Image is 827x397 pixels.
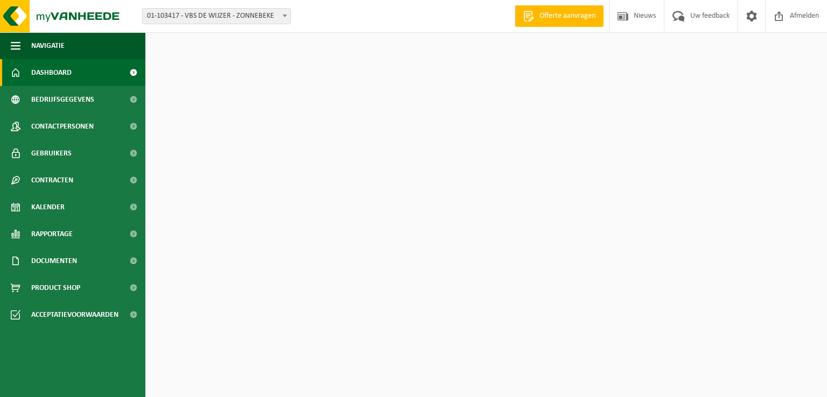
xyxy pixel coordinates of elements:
span: Rapportage [31,221,73,247]
span: Acceptatievoorwaarden [31,301,118,328]
span: Dashboard [31,59,72,86]
span: Contactpersonen [31,113,94,140]
span: 01-103417 - VBS DE WIJZER - ZONNEBEKE [142,8,291,24]
span: Bedrijfsgegevens [31,86,94,113]
span: Documenten [31,247,77,274]
span: 01-103417 - VBS DE WIJZER - ZONNEBEKE [143,9,290,24]
span: Kalender [31,194,65,221]
a: Offerte aanvragen [515,5,604,27]
span: Gebruikers [31,140,72,167]
span: Product Shop [31,274,80,301]
span: Offerte aanvragen [537,11,598,22]
span: Contracten [31,167,73,194]
span: Navigatie [31,32,65,59]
